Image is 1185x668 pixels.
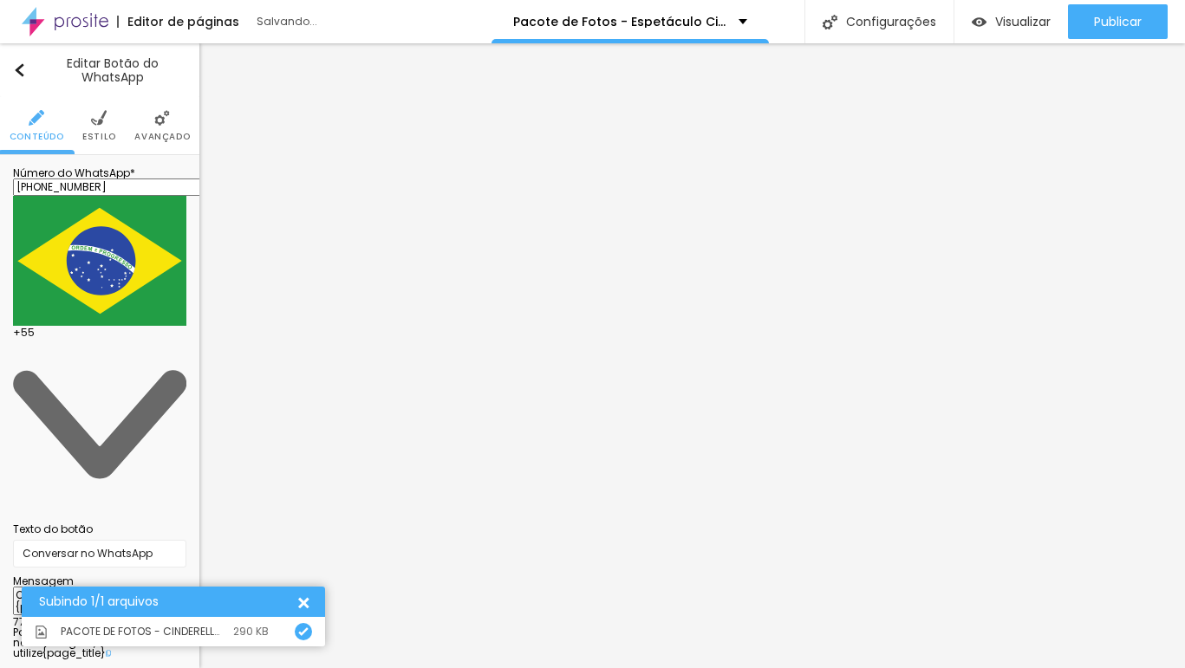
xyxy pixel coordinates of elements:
span: Publicar [1094,15,1142,29]
span: 77/100 [13,614,48,629]
div: Editar Botão do WhatsApp [13,56,186,84]
p: Para utilizar o título da página na mensagem, utilize [13,627,186,658]
div: Número do WhatsApp * [13,168,186,178]
img: Icone [298,626,309,637]
iframe: Editor [199,43,1185,668]
img: Icone [91,110,107,126]
div: Salvando... [257,16,456,27]
img: view-1.svg [972,15,986,29]
span: PACOTE DE FOTOS - CINDERELLA - ÓPERA BALLET 2025 (9).jpg [61,626,225,637]
span: Estilo [82,133,116,141]
img: Icone [13,63,26,77]
textarea: Olá, cheguei até você pela página {page_title} e gostaria de mais informações [13,587,209,616]
div: Editor de páginas [117,16,239,28]
img: Icone [823,15,837,29]
img: Icone [35,626,48,639]
div: 290 KB [233,626,269,637]
p: Pacote de Fotos - Espetáculo Cinderella - Ópera Dance 2025 [513,16,726,28]
div: Texto do botão [13,522,186,537]
img: Icone [154,110,170,126]
div: Mensagem [13,576,186,587]
span: Avançado [134,133,190,141]
button: Publicar [1068,4,1168,39]
button: Visualizar [954,4,1068,39]
img: Icone [29,110,44,126]
p: + 55 [13,328,186,338]
span: {page_title} [42,645,106,660]
span: Conteúdo [10,133,64,141]
span: Visualizar [995,15,1051,29]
